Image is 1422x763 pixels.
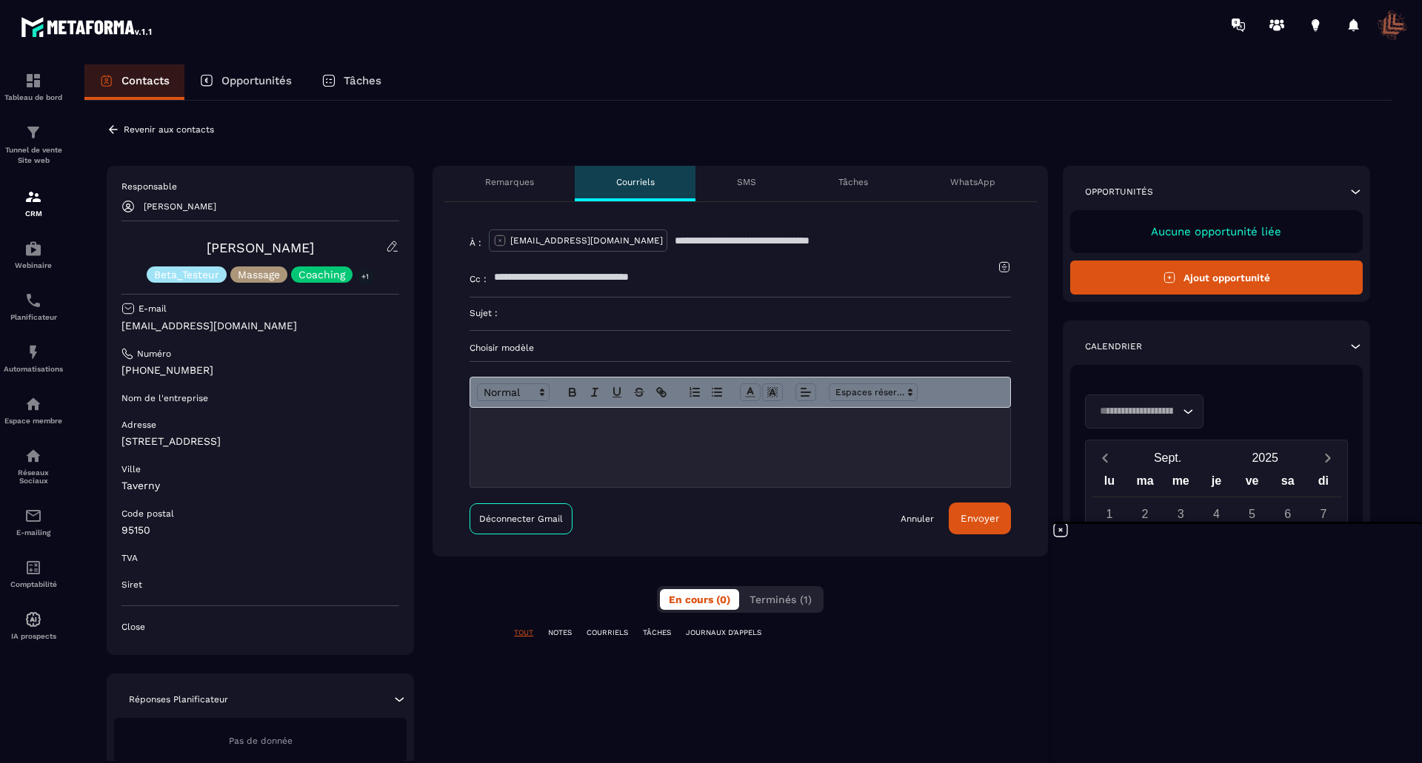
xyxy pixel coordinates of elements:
p: Nom de l'entreprise [121,392,208,404]
p: Contacts [121,74,170,87]
button: Next month [1314,448,1341,468]
span: En cours (0) [669,594,730,605]
button: En cours (0) [660,589,739,610]
img: scheduler [24,292,42,309]
p: Tâches [344,74,381,87]
img: automations [24,240,42,258]
p: +1 [356,269,374,284]
p: IA prospects [4,632,63,640]
p: 95150 [121,523,399,537]
button: Envoyer [949,502,1011,534]
div: Search for option [1085,394,1204,428]
p: Calendrier [1085,340,1142,352]
p: Code postal [121,508,174,520]
p: Webinaire [4,261,63,269]
div: je [1198,471,1234,497]
p: Ville [121,463,141,475]
p: Opportunités [1085,186,1153,198]
p: [PHONE_NUMBER] [121,363,399,377]
div: Calendar wrapper [1092,471,1341,645]
p: Coaching [298,269,345,280]
p: CRM [4,209,63,218]
div: di [1306,471,1341,497]
p: Sujet : [470,307,498,319]
p: Tâches [838,176,868,188]
div: 6 [1275,501,1301,527]
a: [PERSON_NAME] [207,240,314,255]
p: SMS [737,176,756,188]
p: Comptabilité [4,580,63,588]
p: Numéro [137,348,171,360]
p: E-mailing [4,528,63,537]
a: formationformationTunnel de vente Site web [4,112,63,177]
p: Tunnel de vente Site web [4,145,63,166]
p: JOURNAUX D'APPELS [686,628,761,638]
p: Cc : [470,273,487,285]
div: sa [1270,471,1306,497]
p: Tableau de bord [4,93,63,101]
div: ve [1234,471,1269,497]
p: Opportunités [221,74,292,87]
p: Responsable [121,181,399,192]
p: Siret [121,579,142,591]
p: WhatsApp [950,176,995,188]
p: Adresse [121,419,156,431]
a: accountantaccountantComptabilité [4,548,63,599]
img: social-network [24,447,42,465]
img: automations [24,395,42,413]
a: automationsautomationsAutomatisations [4,332,63,384]
button: Terminés (1) [741,589,821,610]
a: social-networksocial-networkRéseaux Sociaux [4,436,63,496]
button: Open months overlay [1119,445,1217,471]
p: Réseaux Sociaux [4,468,63,485]
p: Close [121,621,399,633]
p: Revenir aux contacts [124,124,214,135]
button: Ajout opportunité [1070,261,1363,295]
p: Remarques [485,176,534,188]
img: formation [24,124,42,141]
div: 2 [1132,501,1158,527]
div: me [1163,471,1198,497]
div: Calendar days [1092,501,1341,645]
img: formation [24,188,42,206]
p: TÂCHES [643,628,671,638]
p: COURRIELS [587,628,628,638]
a: Opportunités [184,64,307,100]
a: formationformationCRM [4,177,63,229]
p: Espace membre [4,417,63,425]
div: 4 [1204,501,1229,527]
a: schedulerschedulerPlanificateur [4,280,63,332]
img: automations [24,611,42,628]
p: À : [470,237,481,249]
p: Choisir modèle [470,342,1011,354]
p: Réponses Planificateur [129,693,228,705]
img: formation [24,72,42,90]
p: [STREET_ADDRESS] [121,434,399,448]
img: logo [21,13,154,40]
span: Terminés (1) [750,594,812,605]
div: 1 [1096,501,1122,527]
p: Massage [238,269,280,280]
p: [EMAIL_ADDRESS][DOMAIN_NAME] [510,235,663,246]
a: emailemailE-mailing [4,496,63,548]
button: Open years overlay [1216,445,1314,471]
p: Taverny [121,479,399,493]
p: Automatisations [4,365,63,373]
a: automationsautomationsWebinaire [4,229,63,280]
a: Tâches [307,64,396,100]
p: Planificateur [4,313,63,321]
div: lu [1092,471,1127,497]
button: Previous month [1092,448,1119,468]
p: Courriels [616,176,655,188]
p: [EMAIL_ADDRESS][DOMAIN_NAME] [121,319,399,333]
input: Search for option [1095,403,1179,420]
a: Contacts [84,64,184,100]
a: formationformationTableau de bord [4,61,63,112]
p: Aucune opportunité liée [1085,225,1348,238]
img: email [24,507,42,525]
a: Annuler [901,513,934,525]
a: Déconnecter Gmail [470,503,573,534]
span: Pas de donnée [229,736,293,746]
img: accountant [24,559,42,577]
div: 7 [1310,501,1336,527]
